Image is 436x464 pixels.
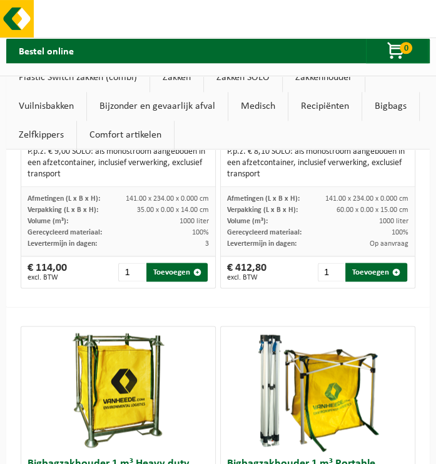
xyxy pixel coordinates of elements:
a: Zakken [150,63,203,92]
div: P.p.z. € 8,10 SOLO: als monostroom aangeboden in een afzetcontainer, inclusief verwerking, exclus... [227,146,408,180]
span: 1000 liter [379,218,408,225]
span: Gerecycleerd materiaal: [227,229,302,236]
input: 1 [118,263,145,281]
span: Verpakking (L x B x H): [227,206,298,214]
a: Plastic Switch zakken (combi) [6,63,150,92]
span: 3 [205,240,209,248]
span: Afmetingen (L x B x H): [28,195,100,203]
a: Zakkenhouder [283,63,365,92]
span: Levertermijn in dagen: [227,240,297,248]
span: 141.00 x 234.00 x 0.000 cm [126,195,209,203]
div: P.p.z. € 9,00 SOLO: als monostroom aangeboden in een afzetcontainer, inclusief verwerking, exclus... [28,146,209,180]
h2: Bestel online [6,38,86,63]
span: excl. BTW [227,274,266,281]
span: 100% [192,229,209,236]
img: 01-000599 [255,326,380,451]
a: Zelfkippers [6,121,76,149]
a: Recipiënten [288,92,362,121]
span: Volume (m³): [227,218,268,225]
button: Toevoegen [345,263,407,281]
span: Op aanvraag [370,240,408,248]
a: Bijzonder en gevaarlijk afval [87,92,228,121]
span: 100% [392,229,408,236]
span: 35.00 x 0.00 x 14.00 cm [137,206,209,214]
div: € 114,00 [28,263,67,281]
input: 1 [318,263,345,281]
span: 60.00 x 0.00 x 15.00 cm [337,206,408,214]
a: Zakken SOLO [204,63,282,92]
a: Vuilnisbakken [6,92,86,121]
span: Levertermijn in dagen: [28,240,97,248]
img: 01-000301 [56,326,181,451]
button: Toevoegen [146,263,208,281]
a: Medisch [228,92,288,121]
button: 0 [366,38,428,63]
span: 0 [400,42,412,54]
div: € 412,80 [227,263,266,281]
a: Comfort artikelen [77,121,174,149]
span: 141.00 x 234.00 x 0.000 cm [325,195,408,203]
span: Verpakking (L x B x H): [28,206,98,214]
span: excl. BTW [28,274,67,281]
a: Bigbags [362,92,419,121]
span: Afmetingen (L x B x H): [227,195,300,203]
span: 1000 liter [180,218,209,225]
span: Gerecycleerd materiaal: [28,229,102,236]
span: Volume (m³): [28,218,68,225]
